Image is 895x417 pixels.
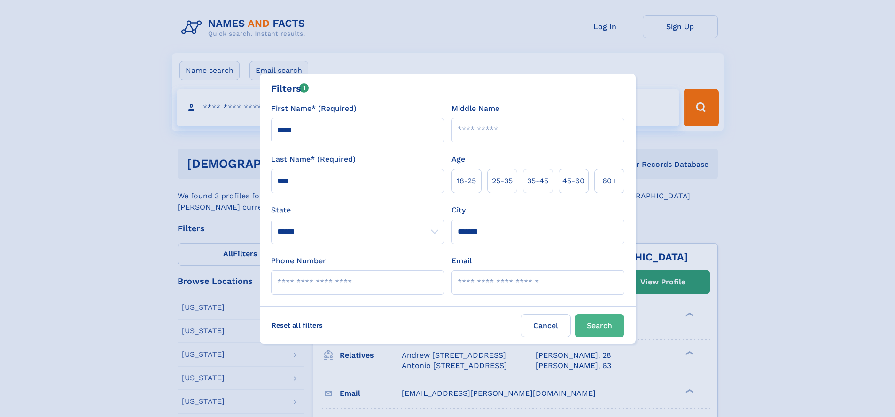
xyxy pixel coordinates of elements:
[271,205,444,216] label: State
[271,154,356,165] label: Last Name* (Required)
[492,175,513,187] span: 25‑35
[451,205,466,216] label: City
[602,175,616,187] span: 60+
[575,314,624,337] button: Search
[271,81,309,95] div: Filters
[562,175,584,187] span: 45‑60
[271,255,326,267] label: Phone Number
[451,154,465,165] label: Age
[521,314,571,337] label: Cancel
[271,103,357,114] label: First Name* (Required)
[451,255,472,267] label: Email
[457,175,476,187] span: 18‑25
[265,314,329,337] label: Reset all filters
[527,175,548,187] span: 35‑45
[451,103,499,114] label: Middle Name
